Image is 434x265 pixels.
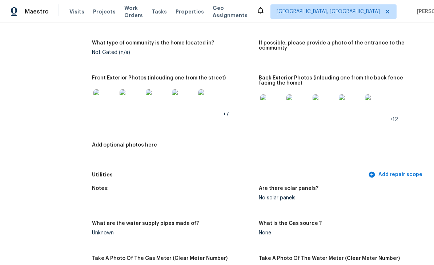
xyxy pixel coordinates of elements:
span: Visits [69,8,84,15]
span: Work Orders [124,4,143,19]
span: +12 [390,117,398,122]
span: Properties [176,8,204,15]
h5: Take A Photo Of The Gas Meter (Clear Meter Number) [92,256,228,261]
span: Add repair scope [370,170,422,179]
h5: Are there solar panels? [259,186,318,191]
h5: Front Exterior Photos (inlcuding one from the street) [92,75,226,81]
h5: Add optional photos here [92,143,157,148]
button: Add repair scope [367,168,425,182]
span: +7 [223,112,229,117]
span: Projects [93,8,116,15]
h5: Utilities [92,171,367,179]
span: Maestro [25,8,49,15]
h5: What is the Gas source ? [259,221,322,226]
h5: Take A Photo Of The Water Meter (Clear Meter Number) [259,256,400,261]
h5: What are the water supply pipes made of? [92,221,199,226]
div: Not Gated (n/a) [92,50,253,55]
span: Tasks [152,9,167,14]
span: Geo Assignments [213,4,248,19]
div: Unknown [92,230,253,235]
h5: Notes: [92,186,109,191]
h5: Back Exterior Photos (inlcuding one from the back fence facing the home) [259,75,419,86]
div: None [259,230,419,235]
h5: If possible, please provide a photo of the entrance to the community [259,40,419,51]
span: [GEOGRAPHIC_DATA], [GEOGRAPHIC_DATA] [277,8,380,15]
h5: What type of community is the home located in? [92,40,214,46]
div: No solar panels [259,195,419,200]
